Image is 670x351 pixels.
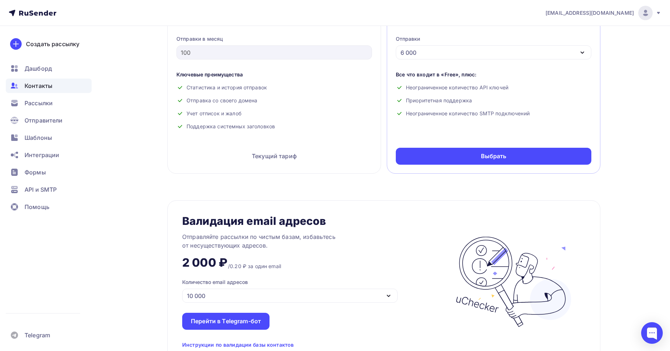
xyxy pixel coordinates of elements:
span: Формы [25,168,46,177]
span: Рассылки [25,99,53,107]
span: Контакты [25,81,52,90]
div: Выбрать [481,152,507,160]
div: Неограниченное количество SMTP подключений [396,110,591,117]
div: Ключевые преимущества [176,71,372,78]
div: Неограниченное количество API ключей [396,84,591,91]
a: [EMAIL_ADDRESS][DOMAIN_NAME] [546,6,661,20]
a: Отправители [6,113,92,128]
div: Отправка со своего домена [176,97,372,104]
span: API и SMTP [25,185,57,194]
button: Отправки 6 000 [396,35,591,59]
div: Статистика и история отправок [176,84,372,91]
span: Дашборд [25,64,52,73]
div: 6 000 [400,48,416,57]
div: Текущий тариф [176,147,372,165]
span: Помощь [25,203,49,211]
div: Отправки [396,35,420,43]
div: Количество email адресов [182,279,248,286]
span: Интеграции [25,151,59,159]
a: Шаблоны [6,130,92,145]
span: Отправители [25,116,63,125]
div: /0.20 ₽ за один email [228,263,281,270]
div: Отправляйте рассылки по чистым базам, избавьтесь от несуществующих адресов. [182,232,363,250]
div: Инструкции по валидации базы контактов [182,341,294,348]
div: Создать рассылку [26,40,79,48]
a: Формы [6,165,92,179]
div: 10 000 [187,292,205,300]
a: Дашборд [6,61,92,76]
div: Приоритетная поддержка [396,97,591,104]
div: Отправки в месяц [176,35,372,43]
div: Валидация email адресов [182,215,326,227]
div: Все что входит в «Free», плюс: [396,71,591,78]
a: Контакты [6,79,92,93]
button: Количество email адресов 10 000 [182,279,421,303]
div: Перейти в Telegram-бот [191,317,261,325]
a: Рассылки [6,96,92,110]
span: [EMAIL_ADDRESS][DOMAIN_NAME] [546,9,634,17]
span: Telegram [25,331,50,339]
div: Поддержка системных заголовков [176,123,372,130]
div: 2 000 ₽ [182,256,227,270]
span: Шаблоны [25,133,52,142]
div: Учет отписок и жалоб [176,110,372,117]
